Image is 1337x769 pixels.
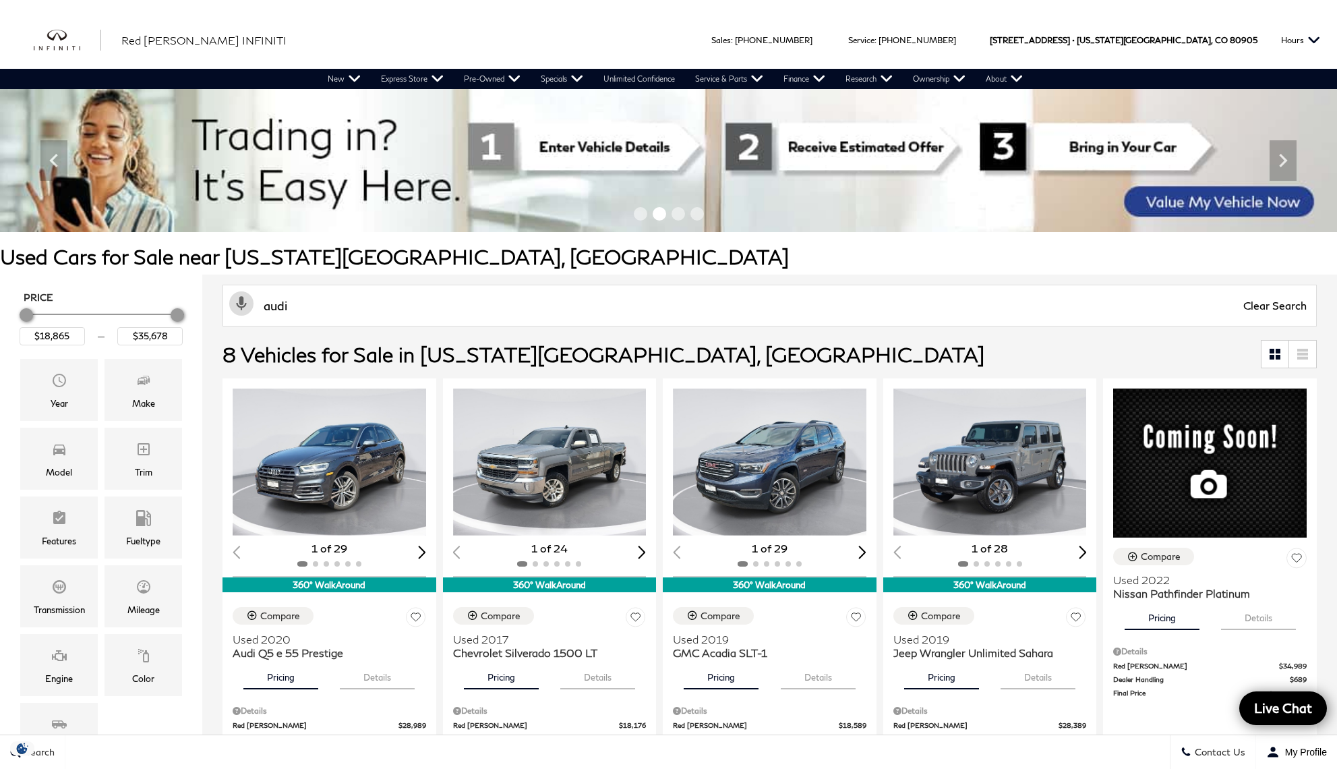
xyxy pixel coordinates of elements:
a: Red [PERSON_NAME] $34,989 [1113,661,1307,671]
a: Dealer Handling $689 [893,734,1087,744]
button: pricing tab [464,660,539,689]
a: Unlimited Confidence [593,69,685,89]
span: $34,989 [1279,661,1307,671]
span: Nissan Pathfinder Platinum [1113,587,1297,600]
span: Red [PERSON_NAME] [233,720,398,731]
span: Final Price [1113,688,1268,702]
button: Open the hours dropdown [1274,11,1327,69]
span: : [731,35,733,45]
div: MileageMileage [105,565,182,627]
div: Compare [921,610,961,622]
button: Compare Vehicle [893,607,974,625]
a: Red [PERSON_NAME] $28,389 [893,720,1087,731]
input: Minimum [20,327,85,345]
a: Used 2020Audi Q5 e 55 Prestige [233,633,426,660]
div: Pricing Details - Jeep Wrangler Unlimited Sahara [893,705,1087,717]
span: Color [136,644,152,671]
button: pricing tab [1125,600,1199,630]
a: Used 2019GMC Acadia SLT-1 [673,633,866,660]
a: Pre-Owned [454,69,531,89]
input: Maximum [117,327,183,345]
div: 360° WalkAround [222,577,436,592]
section: Click to Open Cookie Consent Modal [7,741,38,756]
button: pricing tab [684,660,759,689]
span: Mileage [136,575,152,602]
button: Compare Vehicle [453,607,534,625]
span: : [874,35,877,45]
a: About [976,69,1033,89]
div: Pricing Details - Audi Q5 e 55 Prestige [233,705,426,717]
a: Red [PERSON_NAME] $18,589 [673,720,866,731]
div: Color [132,671,154,686]
span: Engine [51,644,67,671]
span: Red [PERSON_NAME] [893,720,1059,731]
span: Features [51,507,67,534]
a: Dealer Handling $689 [233,734,426,744]
span: Red [PERSON_NAME] INFINITI [121,34,287,47]
div: Features [42,534,76,548]
div: Next slide [638,546,647,559]
div: 360° WalkAround [443,577,657,592]
a: Red [PERSON_NAME] INFINITI [121,32,287,49]
div: Pricing Details - GMC Acadia SLT-1 [673,705,866,717]
div: MakeMake [105,359,182,421]
div: 1 of 29 [673,541,866,556]
a: [PHONE_NUMBER] [735,35,812,45]
span: Trim [136,438,152,465]
button: Save Vehicle [406,607,426,632]
a: Dealer Handling $689 [453,734,647,744]
div: Compare [260,610,300,622]
button: details tab [1221,600,1296,630]
span: Go to slide 1 [634,207,647,221]
span: Clear Search [1237,285,1313,326]
div: BodystyleBodystyle [20,703,98,765]
div: Compare [701,610,740,622]
span: Red [PERSON_NAME] [453,720,620,731]
a: New [318,69,371,89]
div: Mileage [127,602,160,617]
a: Specials [531,69,593,89]
button: pricing tab [904,660,979,689]
img: 2022 Nissan Pathfinder Platinum [1113,389,1307,538]
span: Model [51,438,67,465]
span: Dealer Handling [893,734,1070,744]
button: details tab [340,660,415,689]
span: GMC Acadia SLT-1 [673,646,856,660]
button: Save Vehicle [1286,548,1307,573]
span: Chevrolet Silverado 1500 LT [453,646,636,660]
a: Express Store [371,69,454,89]
span: CO [1215,11,1228,69]
span: Go to slide 4 [690,207,704,221]
img: 2019 GMC Acadia SLT-1 1 [673,389,868,536]
span: $689 [1069,734,1086,744]
span: $689 [629,734,646,744]
a: infiniti [34,30,101,51]
img: 2017 Chevrolet Silverado 1500 LT 1 [453,389,649,536]
span: 8 Vehicles for Sale in [US_STATE][GEOGRAPHIC_DATA], [GEOGRAPHIC_DATA] [222,342,984,366]
button: details tab [560,660,635,689]
div: FeaturesFeatures [20,496,98,559]
span: Used 2020 [233,633,416,646]
a: Used 2017Chevrolet Silverado 1500 LT [453,633,647,660]
div: Next slide [1079,546,1087,559]
button: details tab [1001,660,1075,689]
div: Minimum Price [20,308,33,322]
div: Price [20,304,183,345]
div: Compare [1141,550,1181,563]
button: Compare Vehicle [673,607,754,625]
span: [US_STATE][GEOGRAPHIC_DATA], [1077,11,1213,69]
button: details tab [781,660,856,689]
span: $28,989 [398,720,426,731]
a: Finance [773,69,835,89]
span: $689 [1290,675,1307,685]
span: Service [848,35,874,45]
div: 1 of 29 [233,541,426,556]
a: Red [PERSON_NAME] $28,989 [233,720,426,731]
span: Year [51,369,67,396]
span: Transmission [51,575,67,602]
span: Used 2022 [1113,573,1297,587]
button: Save Vehicle [1066,607,1086,632]
div: Year [51,396,68,411]
span: Dealer Handling [1113,675,1290,685]
a: [STREET_ADDRESS] • [US_STATE][GEOGRAPHIC_DATA], CO 80905 [990,35,1257,45]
